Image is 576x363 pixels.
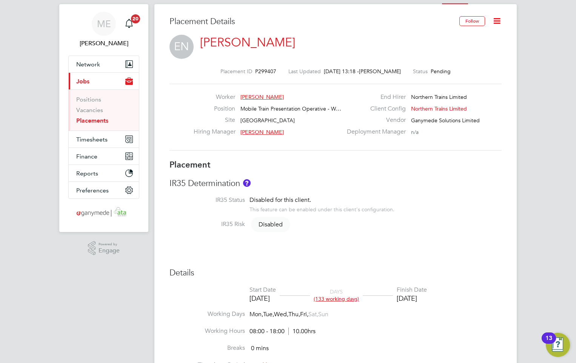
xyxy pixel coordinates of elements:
span: Timesheets [76,136,108,143]
span: Thu, [288,311,300,318]
span: 20 [131,14,140,23]
label: Client Config [342,105,406,113]
span: 0 mins [251,345,269,352]
h3: IR35 Determination [169,178,502,189]
a: Placements [76,117,108,124]
label: Working Days [169,310,245,318]
label: Hiring Manager [194,128,235,136]
span: Sat, [308,311,318,318]
button: Jobs [69,73,139,89]
label: Deployment Manager [342,128,406,136]
span: Finance [76,153,97,160]
button: Timesheets [69,131,139,148]
span: Mia Eckersley [68,39,139,48]
a: Powered byEngage [88,241,120,255]
span: Sun [318,311,328,318]
label: Working Hours [169,327,245,335]
a: Vacancies [76,106,103,114]
span: [PERSON_NAME] [240,94,284,100]
label: Position [194,105,235,113]
span: Reports [76,170,98,177]
button: Open Resource Center, 13 new notifications [546,333,570,357]
img: ganymedesolutions-logo-retina.png [74,206,134,218]
span: Mobile Train Presentation Operative - W… [240,105,341,112]
label: IR35 Status [169,196,245,204]
button: About IR35 [243,179,251,187]
a: Positions [76,96,101,103]
div: Jobs [69,89,139,131]
div: DAYS [310,288,363,302]
span: EN [169,35,194,59]
span: Tue, [263,311,274,318]
h3: Placement Details [169,16,454,27]
div: This feature can be enabled under this client's configuration. [249,204,394,213]
span: Northern Trains Limited [411,105,467,112]
div: Finish Date [397,286,427,294]
label: Last Updated [288,68,321,75]
label: Worker [194,93,235,101]
a: ME[PERSON_NAME] [68,12,139,48]
span: Engage [99,248,120,254]
span: ME [97,19,111,29]
button: Reports [69,165,139,181]
label: Breaks [169,344,245,352]
label: Site [194,116,235,124]
div: 13 [545,338,552,348]
button: Preferences [69,182,139,198]
b: Placement [169,160,211,170]
a: [PERSON_NAME] [200,35,295,50]
span: Pending [431,68,451,75]
span: 10.00hrs [288,328,316,335]
span: [GEOGRAPHIC_DATA] [240,117,295,124]
span: Preferences [76,187,109,194]
span: Disabled for this client. [249,196,311,204]
a: Go to home page [68,206,139,218]
span: [PERSON_NAME] [359,68,401,75]
nav: Main navigation [59,4,148,232]
span: Network [76,61,100,68]
label: Status [413,68,428,75]
button: Finance [69,148,139,165]
span: Wed, [274,311,288,318]
a: 20 [122,12,137,36]
label: Vendor [342,116,406,124]
button: Follow [459,16,485,26]
span: Mon, [249,311,263,318]
span: [DATE] 13:18 - [324,68,359,75]
div: [DATE] [397,294,427,303]
h3: Details [169,268,502,278]
span: Powered by [99,241,120,248]
button: Network [69,56,139,72]
label: IR35 Risk [169,220,245,228]
span: n/a [411,129,419,135]
span: Ganymede Solutions Limited [411,117,480,124]
span: (133 working days) [314,295,359,302]
span: P299407 [255,68,276,75]
div: [DATE] [249,294,276,303]
label: Placement ID [220,68,252,75]
span: Disabled [251,217,290,232]
span: Northern Trains Limited [411,94,467,100]
div: 08:00 - 18:00 [249,328,316,335]
div: Start Date [249,286,276,294]
label: End Hirer [342,93,406,101]
span: Fri, [300,311,308,318]
span: [PERSON_NAME] [240,129,284,135]
span: Jobs [76,78,89,85]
